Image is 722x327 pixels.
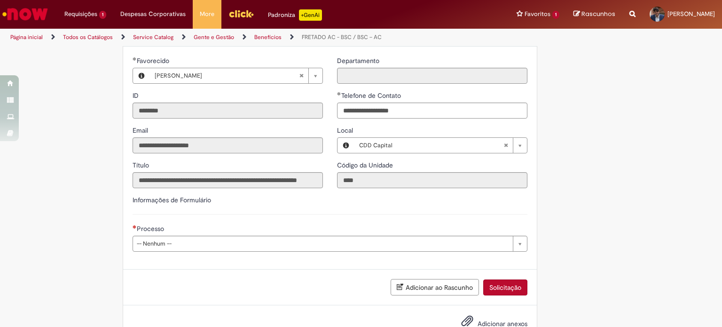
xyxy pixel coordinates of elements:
span: CDD Capital [359,138,503,153]
input: Departamento [337,68,527,84]
span: Obrigatório Preenchido [337,92,341,96]
button: Local, Visualizar este registro CDD Capital [337,138,354,153]
span: Obrigatório Preenchido [133,57,137,61]
a: Gente e Gestão [194,33,234,41]
label: Informações de Formulário [133,196,211,204]
span: Rascunhos [581,9,615,18]
a: Service Catalog [133,33,173,41]
label: Somente leitura - Título [133,160,151,170]
img: ServiceNow [1,5,49,24]
span: More [200,9,214,19]
span: Requisições [64,9,97,19]
label: Somente leitura - Código da Unidade [337,160,395,170]
button: Solicitação [483,279,527,295]
span: Local [337,126,355,135]
input: Email [133,137,323,153]
a: [PERSON_NAME]Limpar campo Favorecido [150,68,322,83]
span: Telefone de Contato [341,91,403,100]
input: Código da Unidade [337,172,527,188]
abbr: Limpar campo Local [499,138,513,153]
a: Todos os Catálogos [63,33,113,41]
label: Somente leitura - Email [133,126,150,135]
input: ID [133,103,323,119]
a: Página inicial [10,33,43,41]
span: Somente leitura - Título [133,161,151,169]
p: +GenAi [299,9,322,21]
button: Adicionar ao Rascunho [391,279,479,295]
span: 1 [99,11,106,19]
button: Favorecido, Visualizar este registro Gabriel Tahira Colman [133,68,150,83]
input: Telefone de Contato [337,103,527,119]
a: CDD CapitalLimpar campo Local [354,138,527,153]
span: Despesas Corporativas [120,9,186,19]
div: Padroniza [268,9,322,21]
span: [PERSON_NAME] [667,10,715,18]
a: Benefícios [254,33,282,41]
img: click_logo_yellow_360x200.png [228,7,254,21]
a: FRETADO AC - BSC / BSC – AC [302,33,382,41]
span: 1 [552,11,559,19]
input: Título [133,172,323,188]
span: [PERSON_NAME] [155,68,299,83]
span: Processo [137,224,166,233]
a: Rascunhos [573,10,615,19]
ul: Trilhas de página [7,29,474,46]
span: Necessários [133,225,137,229]
span: Somente leitura - Código da Unidade [337,161,395,169]
span: Somente leitura - Email [133,126,150,135]
abbr: Limpar campo Favorecido [294,68,308,83]
span: Favoritos [525,9,550,19]
span: -- Nenhum -- [137,236,508,251]
label: Somente leitura - ID [133,91,141,100]
label: Somente leitura - Departamento [337,56,381,65]
span: Necessários - Favorecido [137,56,171,65]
